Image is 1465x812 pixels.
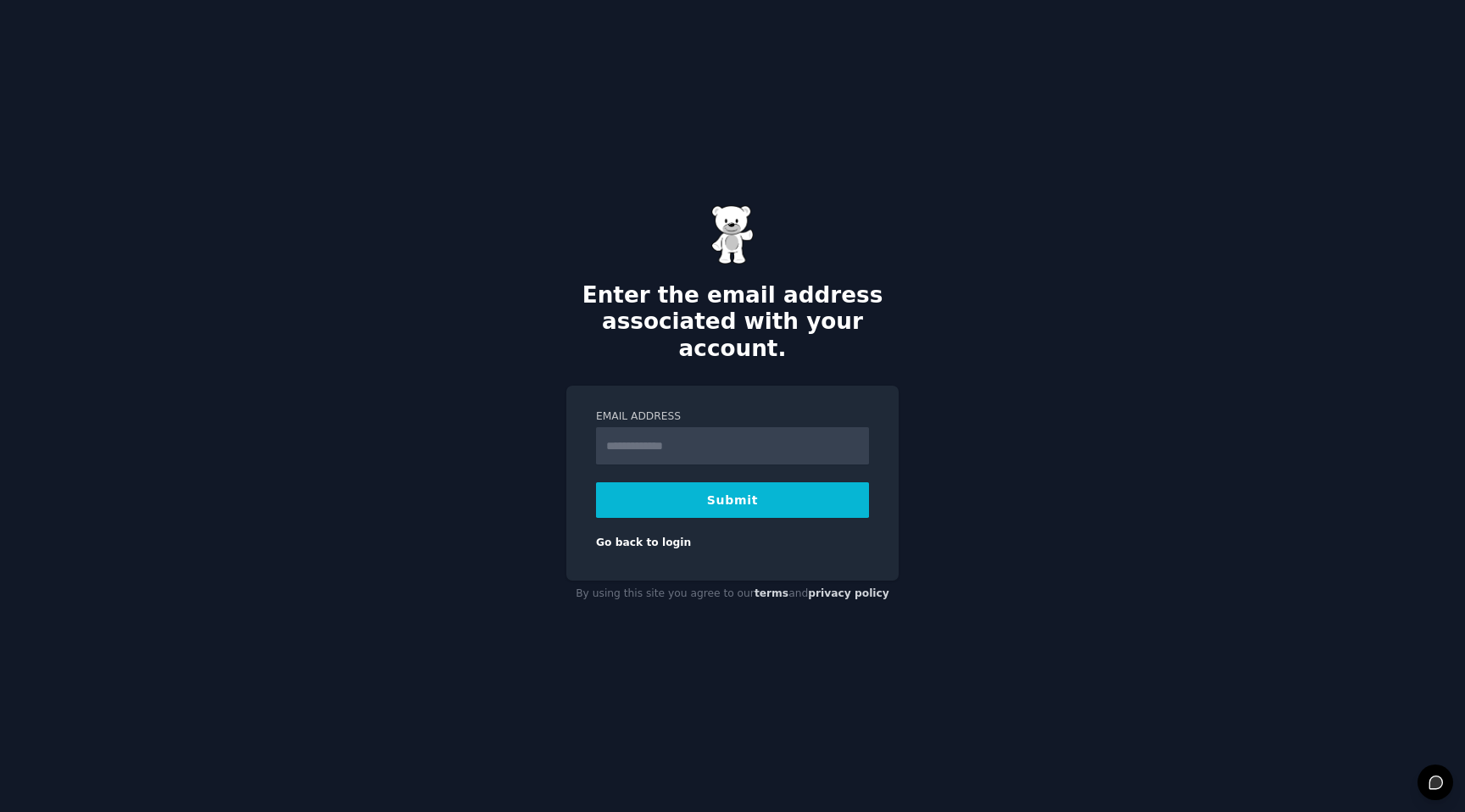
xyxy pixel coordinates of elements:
h2: Enter the email address associated with your account. [566,282,899,363]
a: Go back to login [596,537,691,548]
a: terms [755,587,788,599]
a: privacy policy [808,587,889,599]
div: By using this site you agree to our and [566,581,899,608]
label: Email Address [596,409,869,425]
button: Submit [596,482,869,518]
img: Gummy Bear [711,205,754,264]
